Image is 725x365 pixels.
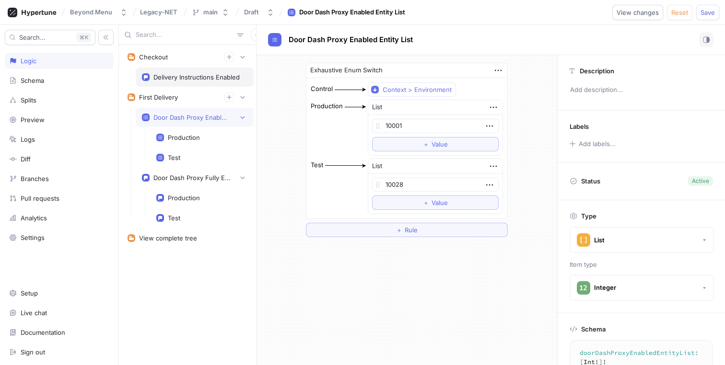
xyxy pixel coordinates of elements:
div: Test [168,154,180,161]
div: Schema [21,77,44,84]
div: Production [168,134,200,141]
div: Door Dash Proxy Fully Enabled [153,174,230,182]
div: List [372,161,382,171]
div: main [203,8,218,16]
div: Analytics [21,214,47,222]
span: ＋ [396,227,402,233]
span: Save [701,10,715,15]
span: Reset [671,10,688,15]
p: Status [581,174,600,188]
div: Control [311,84,333,94]
div: Settings [21,234,45,241]
input: Enter number here [372,178,499,192]
div: Test [168,214,180,222]
button: Context > Environment [368,82,456,97]
input: Enter number here [372,119,499,133]
div: Production [311,102,343,111]
p: Type [581,212,596,220]
div: Checkout [139,53,168,61]
button: Reset [667,5,692,20]
div: Exhaustive Enum Switch [310,66,383,75]
button: Save [696,5,719,20]
div: Draft [244,8,259,16]
p: Labels [570,123,589,130]
span: View changes [617,10,659,15]
span: Legacy-NET [140,9,177,15]
p: Schema [581,325,606,333]
div: Integer [594,284,616,292]
button: Draft [240,4,278,20]
div: View complete tree [139,234,197,242]
button: Add labels... [566,137,618,150]
div: Live chat [21,309,47,317]
div: Logic [21,57,36,65]
span: Search... [19,34,46,40]
span: ＋ [423,200,429,205]
div: Sign out [21,348,45,356]
div: Test [311,160,323,170]
div: Beyond Menu [70,8,112,16]
p: Description [580,67,614,75]
div: Logs [21,136,35,143]
button: Search...K [5,30,95,45]
div: Production [168,194,200,202]
div: Door Dash Proxy Enabled Entity List [153,114,230,121]
a: Documentation [5,324,114,341]
button: View changes [612,5,663,20]
button: main [188,4,233,20]
div: Preview [21,116,45,124]
span: Door Dash Proxy Enabled Entity List [289,36,413,44]
span: Value [432,200,448,205]
div: First Delivery [139,93,178,101]
div: List [594,236,605,244]
div: K [76,33,91,42]
div: Documentation [21,329,65,336]
div: Context > Environment [383,86,452,94]
button: ＋Rule [306,223,508,237]
div: Add labels... [579,141,616,147]
div: Delivery Instructions Enabled [153,73,240,81]
button: Integer [570,275,713,301]
div: Door Dash Proxy Enabled Entity List [299,8,405,17]
div: Splits [21,96,36,104]
span: Rule [405,227,418,233]
div: List [372,103,382,112]
p: Add description... [566,82,717,98]
button: ＋Value [372,195,499,210]
p: Item type [570,260,713,270]
div: Pull requests [21,194,59,202]
span: Value [432,141,448,147]
div: Branches [21,175,49,182]
div: Active [692,177,709,185]
input: Search... [136,30,233,40]
div: Diff [21,155,31,163]
div: Setup [21,289,38,297]
button: ＋Value [372,137,499,151]
button: List [570,227,713,253]
button: Beyond Menu [66,4,131,20]
span: ＋ [423,141,429,147]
